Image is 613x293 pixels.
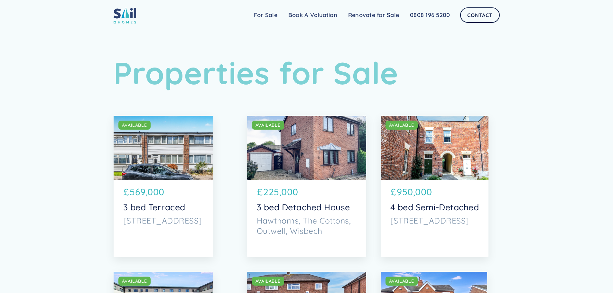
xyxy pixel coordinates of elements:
[390,185,396,199] p: £
[381,116,489,257] a: AVAILABLE£950,0004 bed Semi-Detached[STREET_ADDRESS]
[389,278,414,284] div: AVAILABLE
[263,185,298,199] p: 225,000
[123,215,204,226] p: [STREET_ADDRESS]
[343,9,404,22] a: Renovate for Sale
[114,55,500,91] h1: Properties for Sale
[255,122,281,128] div: AVAILABLE
[390,202,479,212] p: 4 bed Semi-Detached
[248,9,283,22] a: For Sale
[114,6,136,23] img: sail home logo colored
[247,116,366,257] a: AVAILABLE£225,0003 bed Detached HouseHawthorns, The Cottons, Outwell, Wisbech
[257,202,357,212] p: 3 bed Detached House
[389,122,414,128] div: AVAILABLE
[123,202,204,212] p: 3 bed Terraced
[283,9,343,22] a: Book A Valuation
[397,185,432,199] p: 950,000
[460,7,499,23] a: Contact
[257,215,357,236] p: Hawthorns, The Cottons, Outwell, Wisbech
[255,278,281,284] div: AVAILABLE
[122,122,147,128] div: AVAILABLE
[257,185,263,199] p: £
[114,116,213,257] a: AVAILABLE£569,0003 bed Terraced[STREET_ADDRESS]
[390,215,479,226] p: [STREET_ADDRESS]
[130,185,164,199] p: 569,000
[123,185,129,199] p: £
[404,9,455,22] a: 0808 196 5200
[122,278,147,284] div: AVAILABLE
